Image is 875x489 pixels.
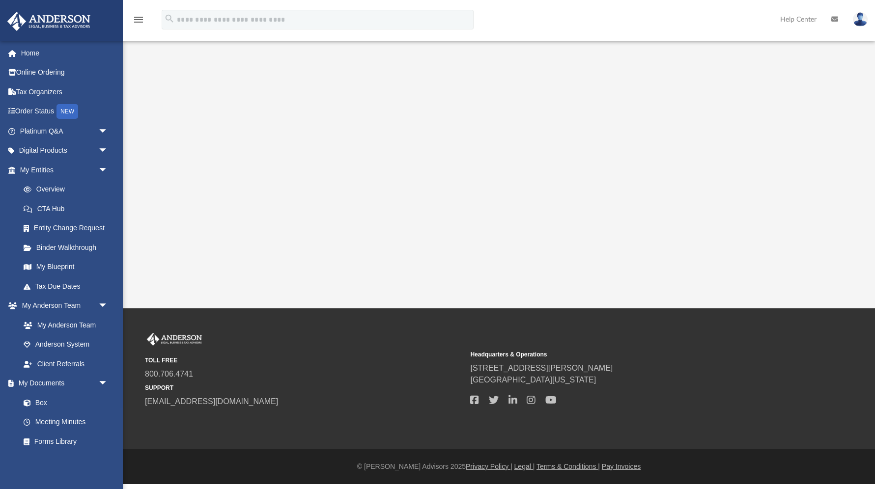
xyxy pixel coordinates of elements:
a: My Anderson Teamarrow_drop_down [7,296,118,316]
a: Digital Productsarrow_drop_down [7,141,123,161]
a: Legal | [514,462,535,470]
a: Forms Library [14,432,113,451]
div: NEW [56,104,78,119]
a: Client Referrals [14,354,118,374]
a: My Documentsarrow_drop_down [7,374,118,393]
i: menu [133,14,144,26]
span: arrow_drop_down [98,296,118,316]
div: © [PERSON_NAME] Advisors 2025 [123,462,875,472]
a: Overview [14,180,123,199]
img: Anderson Advisors Platinum Portal [4,12,93,31]
a: Tax Organizers [7,82,123,102]
a: 800.706.4741 [145,370,193,378]
a: Privacy Policy | [466,462,512,470]
i: search [164,13,175,24]
a: Box [14,393,113,412]
a: Home [7,43,123,63]
a: Pay Invoices [602,462,641,470]
img: User Pic [853,12,868,27]
span: arrow_drop_down [98,160,118,180]
a: [STREET_ADDRESS][PERSON_NAME] [470,364,613,372]
span: arrow_drop_down [98,374,118,394]
small: SUPPORT [145,383,463,392]
small: Headquarters & Operations [470,350,789,359]
a: Platinum Q&Aarrow_drop_down [7,121,123,141]
a: My Entitiesarrow_drop_down [7,160,123,180]
a: CTA Hub [14,199,123,218]
small: TOLL FREE [145,356,463,365]
span: arrow_drop_down [98,141,118,161]
img: Anderson Advisors Platinum Portal [145,333,204,346]
a: Anderson System [14,335,118,354]
a: menu [133,19,144,26]
a: Entity Change Request [14,218,123,238]
a: Notarize [14,451,118,471]
a: Tax Due Dates [14,276,123,296]
a: My Blueprint [14,257,118,277]
span: arrow_drop_down [98,121,118,141]
a: [EMAIL_ADDRESS][DOMAIN_NAME] [145,397,278,406]
a: Online Ordering [7,63,123,82]
a: Binder Walkthrough [14,238,123,257]
a: Meeting Minutes [14,412,118,432]
a: [GEOGRAPHIC_DATA][US_STATE] [470,376,596,384]
a: Terms & Conditions | [536,462,600,470]
a: Order StatusNEW [7,102,123,122]
a: My Anderson Team [14,315,113,335]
